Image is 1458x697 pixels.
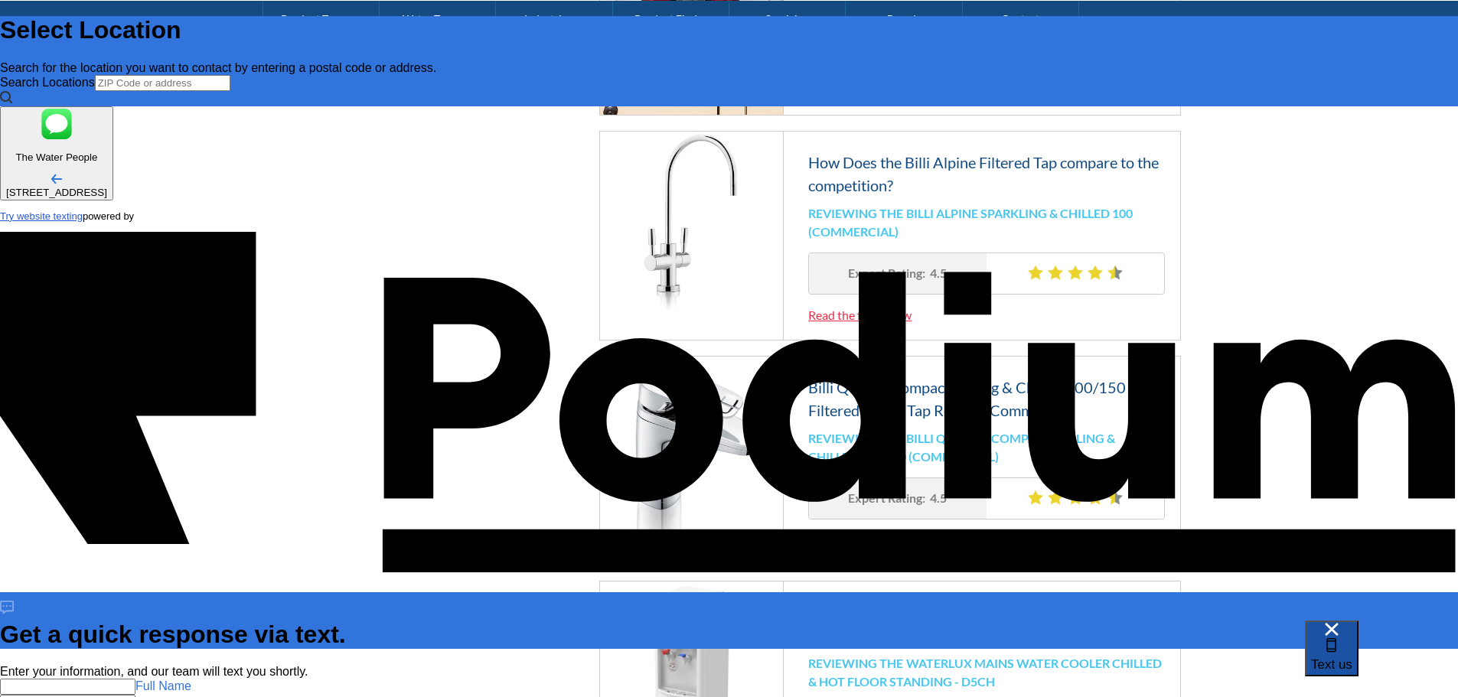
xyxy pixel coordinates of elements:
[1305,620,1458,697] iframe: podium webchat widget bubble
[83,210,134,222] span: powered by
[6,187,107,198] div: [STREET_ADDRESS]
[95,75,230,91] input: ZIP Code or address
[135,679,191,692] label: Full Name
[6,151,107,163] p: The Water People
